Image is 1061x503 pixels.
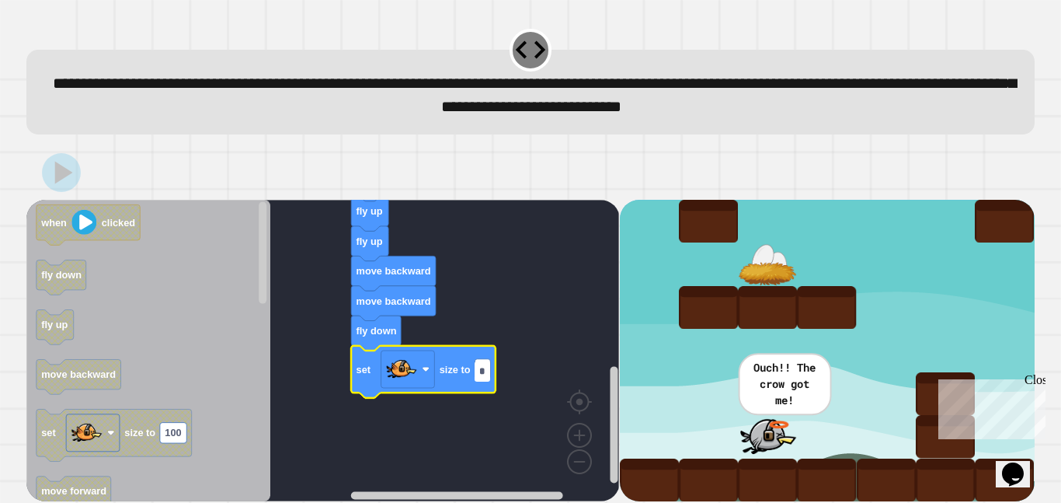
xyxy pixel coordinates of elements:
text: move forward [41,486,106,498]
text: size to [440,363,471,375]
div: Blockly Workspace [26,200,619,501]
text: fly up [357,205,383,217]
text: fly up [357,236,383,247]
text: move backward [357,265,431,277]
text: size to [125,427,156,438]
div: Chat with us now!Close [6,6,107,99]
text: fly down [41,269,82,281]
p: Ouch!! The crow got me! [751,360,818,409]
text: set [41,427,56,438]
text: fly up [41,319,68,330]
text: move backward [41,369,116,380]
text: when [40,217,67,229]
iframe: chat widget [932,373,1045,439]
text: set [357,363,371,375]
text: 100 [165,427,182,438]
text: move backward [357,295,431,306]
text: clicked [102,217,135,229]
iframe: chat widget [996,441,1045,487]
text: fly down [357,325,397,337]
